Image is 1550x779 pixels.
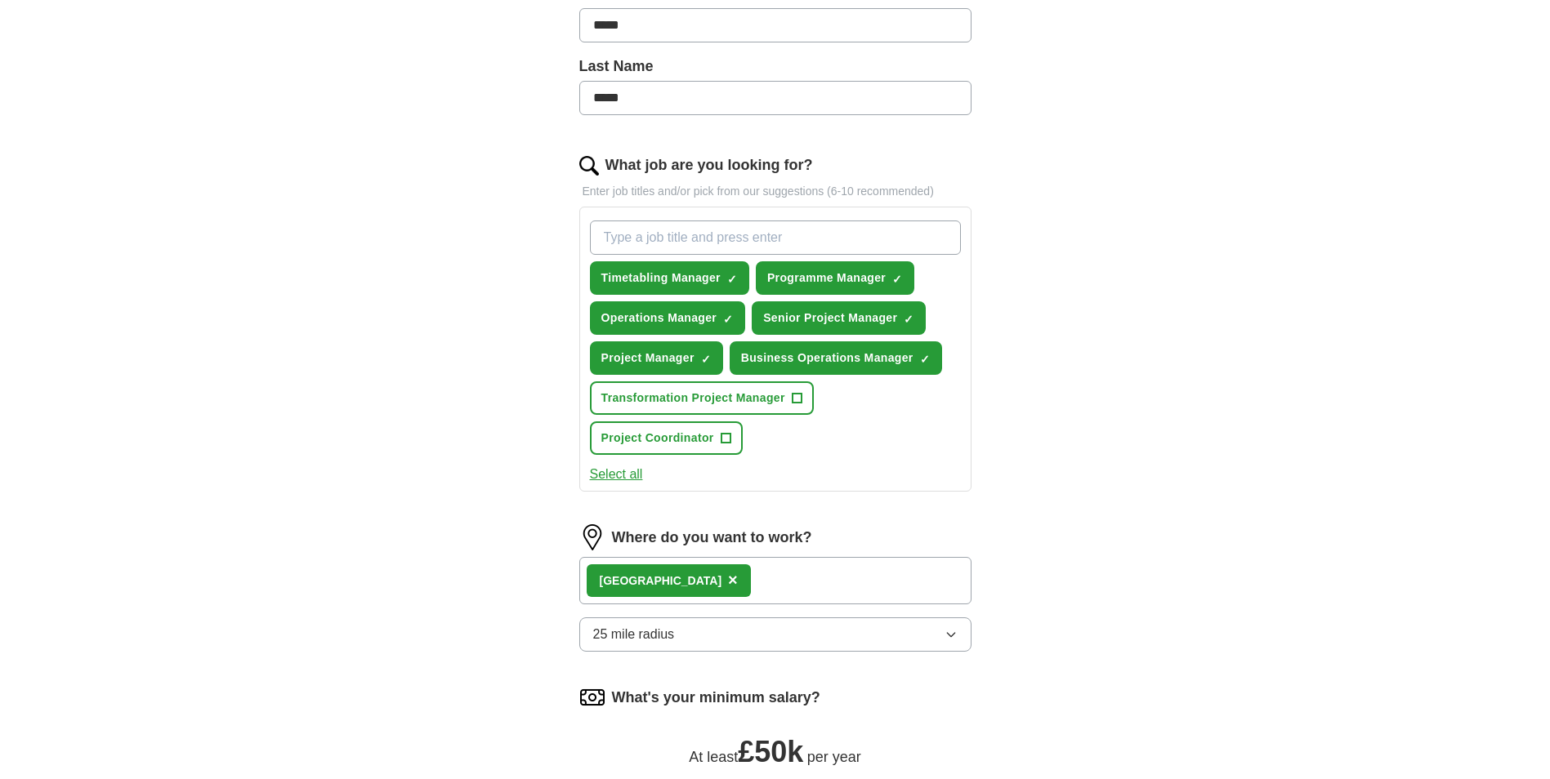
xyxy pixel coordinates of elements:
[590,301,746,335] button: Operations Manager✓
[590,261,749,295] button: Timetabling Manager✓
[601,269,721,287] span: Timetabling Manager
[593,625,675,644] span: 25 mile radius
[728,568,738,593] button: ×
[590,220,961,255] input: Type a job title and press enter
[738,735,803,768] span: £ 50k
[612,527,812,549] label: Where do you want to work?
[612,687,820,709] label: What's your minimum salary?
[601,349,695,367] span: Project Manager
[741,349,913,367] span: Business Operations Manager
[807,749,861,765] span: per year
[763,309,897,327] span: Senior Project Manager
[730,341,942,375] button: Business Operations Manager✓
[892,273,902,286] span: ✓
[689,749,738,765] span: At least
[701,353,711,366] span: ✓
[756,261,914,295] button: Programme Manager✓
[579,684,605,710] img: salary.png
[579,183,972,200] p: Enter job titles and/or pick from our suggestions (6-10 recommended)
[601,430,714,447] span: Project Coordinator
[590,341,723,375] button: Project Manager✓
[579,156,599,176] img: search.png
[590,381,814,415] button: Transformation Project Manager
[579,524,605,550] img: location.png
[920,353,930,366] span: ✓
[767,269,886,287] span: Programme Manager
[579,56,972,78] label: Last Name
[904,313,913,326] span: ✓
[727,273,737,286] span: ✓
[601,309,717,327] span: Operations Manager
[723,313,733,326] span: ✓
[590,465,643,484] button: Select all
[728,571,738,589] span: ×
[601,389,785,407] span: Transformation Project Manager
[590,421,743,455] button: Project Coordinator
[605,154,813,176] label: What job are you looking for?
[752,301,926,335] button: Senior Project Manager✓
[600,572,722,590] div: [GEOGRAPHIC_DATA]
[579,617,972,652] button: 25 mile radius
